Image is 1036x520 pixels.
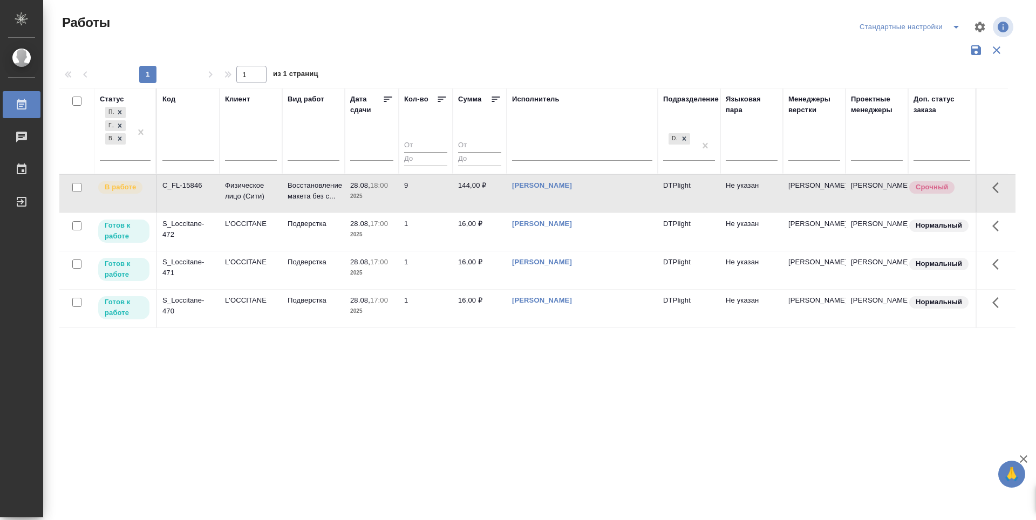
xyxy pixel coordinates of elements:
[720,213,783,251] td: Не указан
[658,290,720,327] td: DTPlight
[458,152,501,166] input: До
[986,213,1012,239] button: Здесь прячутся важные кнопки
[846,290,908,327] td: [PERSON_NAME]
[104,119,127,133] div: Подбор, Готов к работе, В работе
[370,258,388,266] p: 17:00
[350,181,370,189] p: 28.08,
[105,107,114,118] div: Подбор
[162,94,175,105] div: Код
[225,180,277,202] p: Физическое лицо (Сити)
[851,94,903,115] div: Проектные менеджеры
[288,295,339,306] p: Подверстка
[788,295,840,306] p: [PERSON_NAME]
[288,180,339,202] p: Восстановление макета без с...
[105,120,114,132] div: Готов к работе
[225,218,277,229] p: L'OCCITANE
[720,290,783,327] td: Не указан
[105,258,143,280] p: Готов к работе
[998,461,1025,488] button: 🙏
[916,182,948,193] p: Срочный
[658,251,720,289] td: DTPlight
[404,94,428,105] div: Кол-во
[162,295,214,317] div: S_Loccitane-470
[788,218,840,229] p: [PERSON_NAME]
[453,251,507,289] td: 16,00 ₽
[105,133,114,145] div: В работе
[225,295,277,306] p: L'OCCITANE
[350,306,393,317] p: 2025
[105,220,143,242] p: Готов к работе
[986,40,1007,60] button: Сбросить фильтры
[104,132,127,146] div: Подбор, Готов к работе, В работе
[967,14,993,40] span: Настроить таблицу
[986,251,1012,277] button: Здесь прячутся важные кнопки
[105,182,136,193] p: В работе
[399,290,453,327] td: 1
[350,296,370,304] p: 28.08,
[916,297,962,307] p: Нормальный
[512,220,572,228] a: [PERSON_NAME]
[916,258,962,269] p: Нормальный
[97,257,151,282] div: Исполнитель может приступить к работе
[399,213,453,251] td: 1
[658,175,720,213] td: DTPlight
[350,191,393,202] p: 2025
[399,251,453,289] td: 1
[966,40,986,60] button: Сохранить фильтры
[986,175,1012,201] button: Здесь прячутся важные кнопки
[350,258,370,266] p: 28.08,
[512,181,572,189] a: [PERSON_NAME]
[846,175,908,213] td: [PERSON_NAME]
[350,268,393,278] p: 2025
[59,14,110,31] span: Работы
[350,229,393,240] p: 2025
[857,18,967,36] div: split button
[916,220,962,231] p: Нормальный
[458,139,501,153] input: От
[225,94,250,105] div: Клиент
[720,251,783,289] td: Не указан
[846,213,908,251] td: [PERSON_NAME]
[667,132,691,146] div: DTPlight
[458,94,481,105] div: Сумма
[663,94,719,105] div: Подразделение
[225,257,277,268] p: L'OCCITANE
[914,94,970,115] div: Доп. статус заказа
[97,295,151,320] div: Исполнитель может приступить к работе
[162,257,214,278] div: S_Loccitane-471
[162,180,214,191] div: C_FL-15846
[350,94,383,115] div: Дата сдачи
[726,94,778,115] div: Языковая пара
[105,297,143,318] p: Готов к работе
[453,290,507,327] td: 16,00 ₽
[104,106,127,119] div: Подбор, Готов к работе, В работе
[288,257,339,268] p: Подверстка
[350,220,370,228] p: 28.08,
[453,175,507,213] td: 144,00 ₽
[100,94,124,105] div: Статус
[986,290,1012,316] button: Здесь прячутся важные кнопки
[404,152,447,166] input: До
[788,94,840,115] div: Менеджеры верстки
[453,213,507,251] td: 16,00 ₽
[788,180,840,191] p: [PERSON_NAME]
[846,251,908,289] td: [PERSON_NAME]
[512,94,560,105] div: Исполнитель
[370,181,388,189] p: 18:00
[788,257,840,268] p: [PERSON_NAME]
[273,67,318,83] span: из 1 страниц
[404,139,447,153] input: От
[658,213,720,251] td: DTPlight
[399,175,453,213] td: 9
[97,218,151,244] div: Исполнитель может приступить к работе
[512,296,572,304] a: [PERSON_NAME]
[97,180,151,195] div: Исполнитель выполняет работу
[288,94,324,105] div: Вид работ
[370,296,388,304] p: 17:00
[162,218,214,240] div: S_Loccitane-472
[288,218,339,229] p: Подверстка
[993,17,1015,37] span: Посмотреть информацию
[512,258,572,266] a: [PERSON_NAME]
[1003,463,1021,485] span: 🙏
[669,133,678,145] div: DTPlight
